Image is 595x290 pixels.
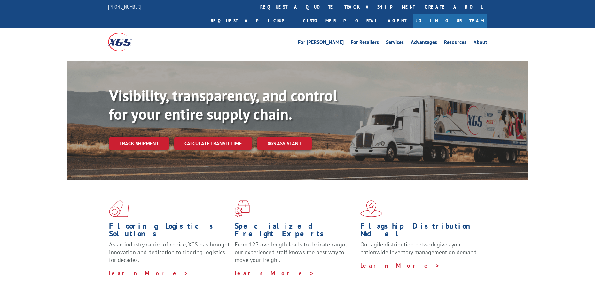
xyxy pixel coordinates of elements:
[381,14,413,28] a: Agent
[109,137,169,150] a: Track shipment
[411,40,437,47] a: Advantages
[235,200,250,217] img: xgs-icon-focused-on-flooring-red
[360,222,481,241] h1: Flagship Distribution Model
[351,40,379,47] a: For Retailers
[109,85,337,124] b: Visibility, transparency, and control for your entire supply chain.
[474,40,487,47] a: About
[413,14,487,28] a: Join Our Team
[235,222,356,241] h1: Specialized Freight Experts
[109,200,129,217] img: xgs-icon-total-supply-chain-intelligence-red
[108,4,141,10] a: [PHONE_NUMBER]
[109,222,230,241] h1: Flooring Logistics Solutions
[444,40,466,47] a: Resources
[360,241,478,256] span: Our agile distribution network gives you nationwide inventory management on demand.
[109,241,230,263] span: As an industry carrier of choice, XGS has brought innovation and dedication to flooring logistics...
[235,270,314,277] a: Learn More >
[360,200,382,217] img: xgs-icon-flagship-distribution-model-red
[257,137,312,150] a: XGS ASSISTANT
[109,270,189,277] a: Learn More >
[235,241,356,269] p: From 123 overlength loads to delicate cargo, our experienced staff knows the best way to move you...
[298,14,381,28] a: Customer Portal
[386,40,404,47] a: Services
[206,14,298,28] a: Request a pickup
[298,40,344,47] a: For [PERSON_NAME]
[174,137,252,150] a: Calculate transit time
[360,262,440,269] a: Learn More >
